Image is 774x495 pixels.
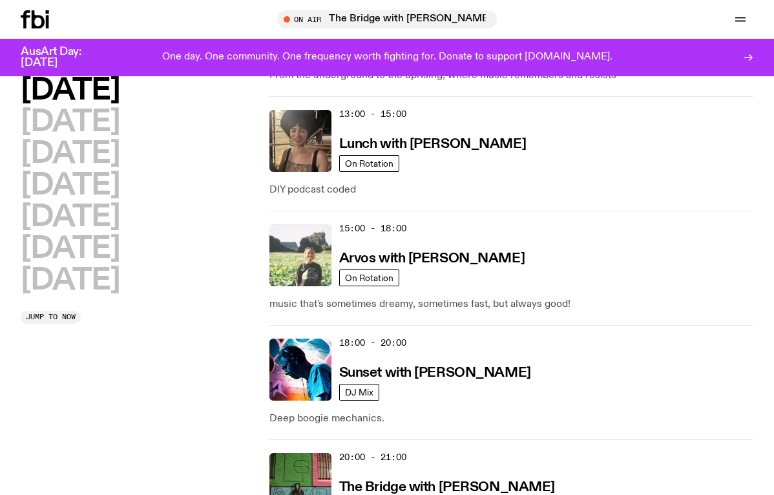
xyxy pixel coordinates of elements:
p: music that's sometimes dreamy, sometimes fast, but always good! [269,297,753,312]
span: 13:00 - 15:00 [339,108,406,120]
span: 20:00 - 21:00 [339,451,406,463]
button: [DATE] [21,76,120,105]
a: On Rotation [339,269,399,286]
button: On AirThe Bridge with [PERSON_NAME] [277,10,497,28]
a: On Rotation [339,155,399,172]
p: One day. One community. One frequency worth fighting for. Donate to support [DOMAIN_NAME]. [162,52,612,63]
a: Sunset with [PERSON_NAME] [339,364,531,380]
span: On Rotation [345,273,393,282]
h3: Arvos with [PERSON_NAME] [339,252,525,266]
a: DJ Mix [339,384,379,401]
a: Lunch with [PERSON_NAME] [339,135,526,151]
span: On Rotation [345,158,393,168]
p: DIY podcast coded [269,182,753,198]
a: The Bridge with [PERSON_NAME] [339,478,555,494]
a: Arvos with [PERSON_NAME] [339,249,525,266]
span: DJ Mix [345,387,373,397]
h3: Lunch with [PERSON_NAME] [339,138,526,151]
h3: Sunset with [PERSON_NAME] [339,366,531,380]
img: Simon Caldwell stands side on, looking downwards. He has headphones on. Behind him is a brightly ... [269,339,331,401]
button: [DATE] [21,171,120,200]
h3: The Bridge with [PERSON_NAME] [339,481,555,494]
img: Bri is smiling and wearing a black t-shirt. She is standing in front of a lush, green field. Ther... [269,224,331,286]
span: Jump to now [26,313,76,321]
p: Deep boogie mechanics. [269,411,753,427]
span: 15:00 - 18:00 [339,222,406,235]
button: [DATE] [21,108,120,137]
button: [DATE] [21,266,120,295]
button: [DATE] [21,235,120,264]
h3: AusArt Day: [DATE] [21,47,103,68]
button: [DATE] [21,203,120,232]
button: [DATE] [21,140,120,169]
span: 18:00 - 20:00 [339,337,406,349]
button: Jump to now [21,311,81,324]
